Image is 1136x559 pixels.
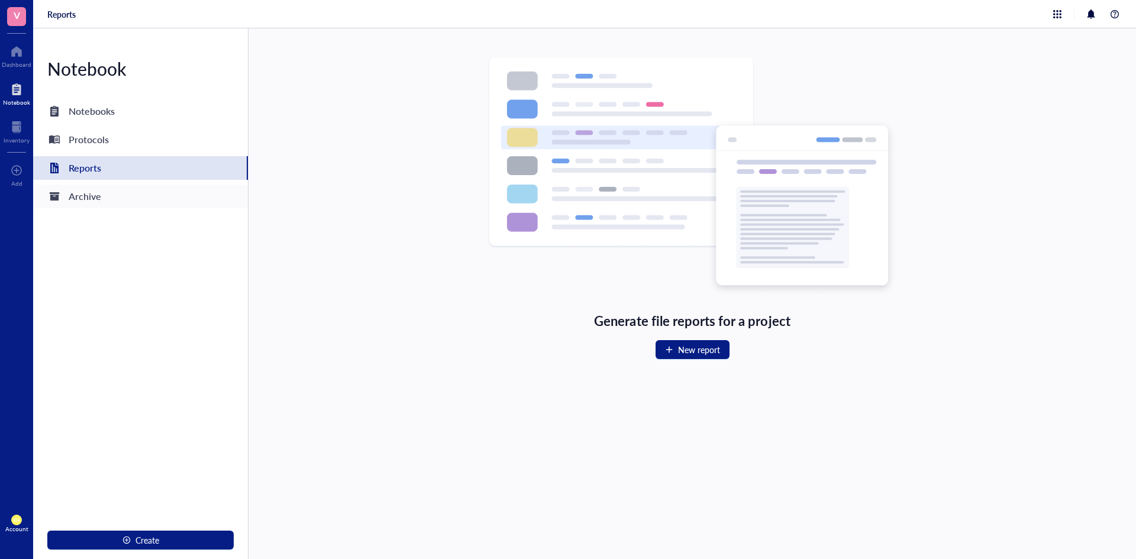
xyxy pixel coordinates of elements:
[33,99,248,123] a: Notebooks
[14,518,20,523] span: KH
[33,185,248,208] a: Archive
[69,103,115,119] div: Notebooks
[69,160,101,176] div: Reports
[2,61,31,68] div: Dashboard
[14,8,20,22] span: V
[69,131,109,148] div: Protocols
[656,340,730,359] button: New report
[69,188,101,205] div: Archive
[3,99,30,106] div: Notebook
[594,311,790,331] div: Generate file reports for a project
[11,180,22,187] div: Add
[47,531,234,550] button: Create
[678,345,720,354] span: New report
[33,57,248,80] div: Notebook
[33,128,248,151] a: Protocols
[3,80,30,106] a: Notebook
[4,137,30,144] div: Inventory
[33,156,248,180] a: Reports
[47,9,76,20] a: Reports
[135,535,159,545] span: Create
[488,57,897,296] img: Empty state
[5,525,28,532] div: Account
[2,42,31,68] a: Dashboard
[4,118,30,144] a: Inventory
